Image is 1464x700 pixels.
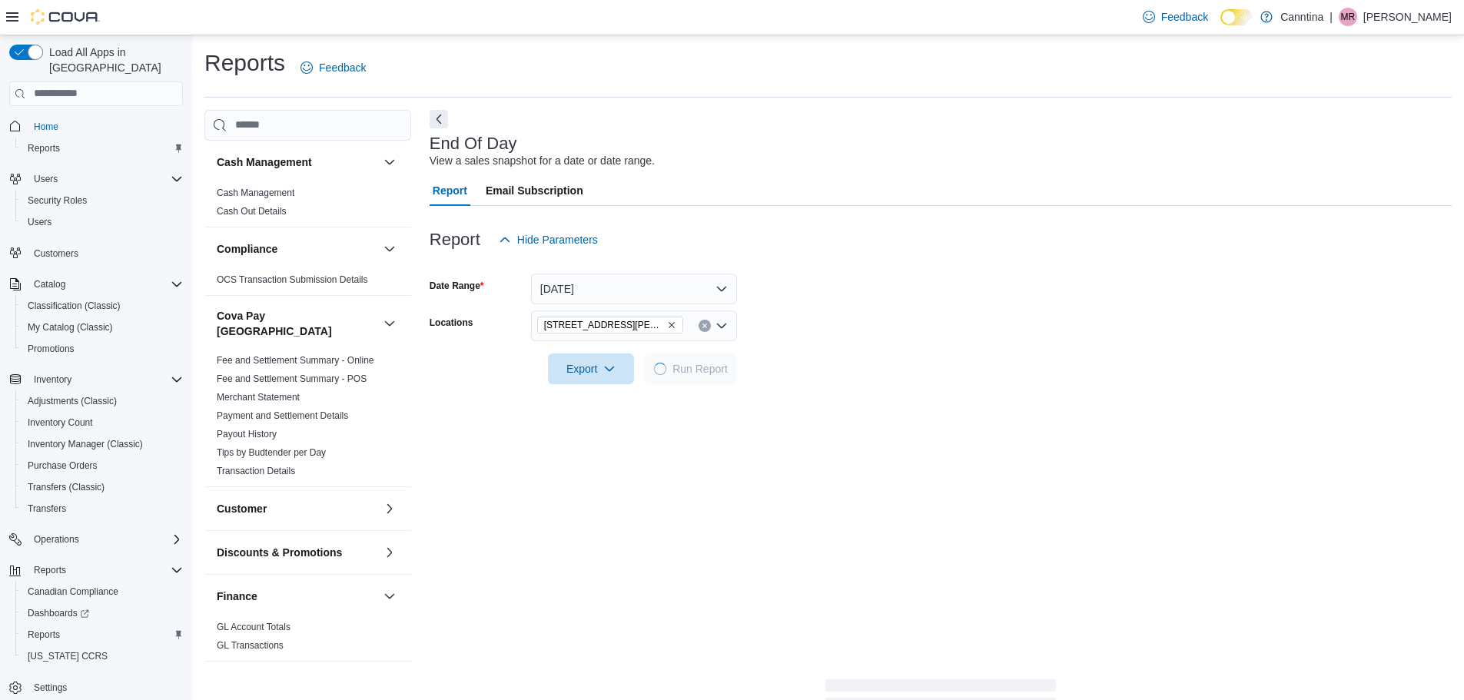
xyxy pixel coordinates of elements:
[217,154,377,170] button: Cash Management
[517,232,598,247] span: Hide Parameters
[22,647,114,665] a: [US_STATE] CCRS
[28,244,183,263] span: Customers
[1137,2,1214,32] a: Feedback
[380,499,399,518] button: Customer
[217,545,377,560] button: Discounts & Promotions
[433,175,467,206] span: Report
[1220,9,1253,25] input: Dark Mode
[22,499,183,518] span: Transfers
[22,435,183,453] span: Inventory Manager (Classic)
[22,191,93,210] a: Security Roles
[548,353,634,384] button: Export
[217,187,294,198] a: Cash Management
[34,278,65,290] span: Catalog
[28,607,89,619] span: Dashboards
[34,533,79,546] span: Operations
[22,297,183,315] span: Classification (Classic)
[3,529,189,550] button: Operations
[28,275,71,294] button: Catalog
[22,435,149,453] a: Inventory Manager (Classic)
[217,274,368,286] span: OCS Transaction Submission Details
[204,48,285,78] h1: Reports
[217,589,257,604] h3: Finance
[22,413,99,432] a: Inventory Count
[217,428,277,440] span: Payout History
[28,650,108,662] span: [US_STATE] CCRS
[28,530,183,549] span: Operations
[15,138,189,159] button: Reports
[217,622,290,632] a: GL Account Totals
[3,369,189,390] button: Inventory
[217,154,312,170] h3: Cash Management
[217,392,300,403] a: Merchant Statement
[22,604,95,622] a: Dashboards
[43,45,183,75] span: Load All Apps in [GEOGRAPHIC_DATA]
[217,206,287,217] a: Cash Out Details
[28,629,60,641] span: Reports
[217,466,295,476] a: Transaction Details
[380,240,399,258] button: Compliance
[28,530,85,549] button: Operations
[28,561,183,579] span: Reports
[22,413,183,432] span: Inventory Count
[486,175,583,206] span: Email Subscription
[217,589,377,604] button: Finance
[217,205,287,217] span: Cash Out Details
[380,153,399,171] button: Cash Management
[1363,8,1452,26] p: [PERSON_NAME]
[15,476,189,498] button: Transfers (Classic)
[31,9,100,25] img: Cova
[22,604,183,622] span: Dashboards
[15,645,189,667] button: [US_STATE] CCRS
[667,320,676,330] button: Remove 725 Nelson Street from selection in this group
[654,363,666,375] span: Loading
[22,582,124,601] a: Canadian Compliance
[15,412,189,433] button: Inventory Count
[430,280,484,292] label: Date Range
[22,191,183,210] span: Security Roles
[28,216,51,228] span: Users
[22,625,183,644] span: Reports
[28,370,78,389] button: Inventory
[34,173,58,185] span: Users
[1339,8,1357,26] div: Matthew Reddy
[430,153,655,169] div: View a sales snapshot for a date or date range.
[217,446,326,459] span: Tips by Budtender per Day
[217,501,377,516] button: Customer
[544,317,664,333] span: [STREET_ADDRESS][PERSON_NAME]
[22,499,72,518] a: Transfers
[34,373,71,386] span: Inventory
[22,647,183,665] span: Washington CCRS
[3,115,189,138] button: Home
[217,639,284,652] span: GL Transactions
[217,391,300,403] span: Merchant Statement
[217,187,294,199] span: Cash Management
[22,582,183,601] span: Canadian Compliance
[34,682,67,694] span: Settings
[28,170,64,188] button: Users
[3,676,189,698] button: Settings
[22,213,183,231] span: Users
[217,241,277,257] h3: Compliance
[28,170,183,188] span: Users
[493,224,604,255] button: Hide Parameters
[15,581,189,602] button: Canadian Compliance
[1280,8,1323,26] p: Canntina
[3,559,189,581] button: Reports
[28,561,72,579] button: Reports
[15,624,189,645] button: Reports
[1161,9,1208,25] span: Feedback
[28,117,183,136] span: Home
[380,314,399,333] button: Cova Pay [GEOGRAPHIC_DATA]
[217,640,284,651] a: GL Transactions
[1330,8,1333,26] p: |
[430,231,480,249] h3: Report
[28,142,60,154] span: Reports
[430,134,517,153] h3: End Of Day
[537,317,683,333] span: 725 Nelson Street
[22,392,123,410] a: Adjustments (Classic)
[217,410,348,422] span: Payment and Settlement Details
[22,318,183,337] span: My Catalog (Classic)
[28,481,105,493] span: Transfers (Classic)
